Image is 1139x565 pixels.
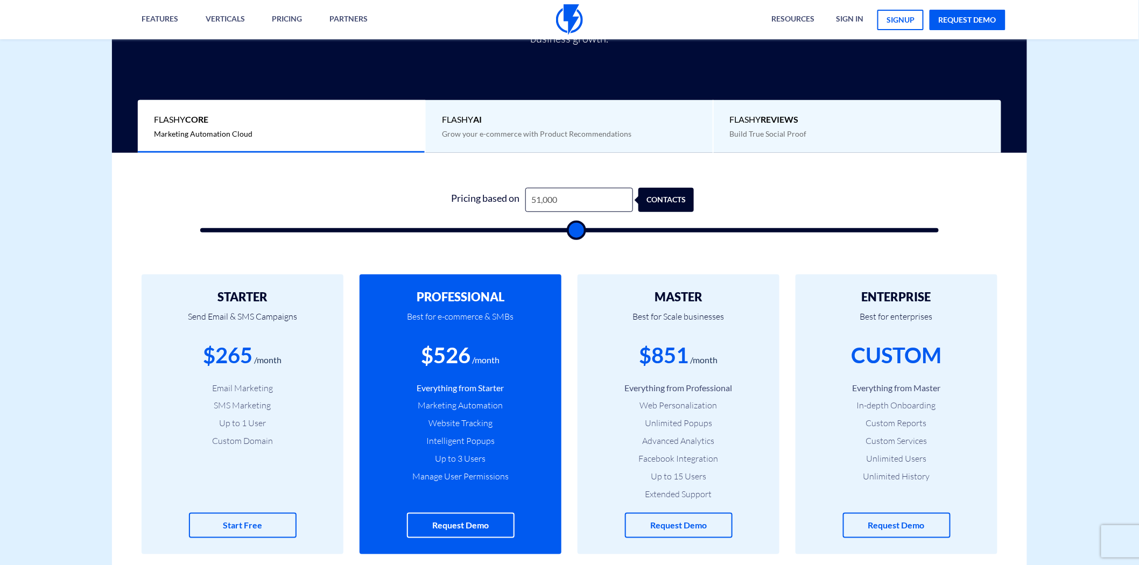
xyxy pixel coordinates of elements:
li: Up to 1 User [158,417,327,429]
li: Everything from Starter [376,382,545,394]
a: signup [877,10,924,30]
li: Unlimited History [812,470,981,483]
li: Intelligent Popups [376,435,545,447]
span: Build True Social Proof [730,129,807,138]
div: $526 [421,340,471,371]
li: Advanced Analytics [594,435,763,447]
div: $851 [639,340,689,371]
li: Manage User Permissions [376,470,545,483]
p: Send Email & SMS Campaigns [158,303,327,340]
h2: PROFESSIONAL [376,291,545,303]
div: CUSTOM [852,340,942,371]
h2: STARTER [158,291,327,303]
li: Unlimited Popups [594,417,763,429]
li: Custom Services [812,435,981,447]
span: Grow your e-commerce with Product Recommendations [442,129,631,138]
a: request demo [930,10,1006,30]
p: Best for enterprises [812,303,981,340]
span: Flashy [730,114,985,126]
span: Flashy [154,114,409,126]
p: Best for e-commerce & SMBs [376,303,545,340]
div: Pricing based on [445,188,525,212]
b: REVIEWS [761,114,799,124]
li: Everything from Master [812,382,981,394]
a: Request Demo [625,513,733,538]
li: In-depth Onboarding [812,399,981,412]
li: Everything from Professional [594,382,763,394]
div: /month [473,354,500,366]
li: Facebook Integration [594,453,763,465]
li: Unlimited Users [812,453,981,465]
a: Start Free [189,513,297,538]
li: Email Marketing [158,382,327,394]
h2: ENTERPRISE [812,291,981,303]
div: /month [691,354,718,366]
li: Up to 3 Users [376,453,545,465]
div: $265 [203,340,253,371]
li: Marketing Automation [376,399,545,412]
li: Extended Support [594,488,763,500]
li: Custom Reports [812,417,981,429]
li: Web Personalization [594,399,763,412]
b: Core [185,114,208,124]
li: Up to 15 Users [594,470,763,483]
span: Flashy [442,114,697,126]
a: Request Demo [843,513,951,538]
span: Marketing Automation Cloud [154,129,252,138]
div: contacts [646,188,701,212]
h2: MASTER [594,291,763,303]
li: Website Tracking [376,417,545,429]
p: Best for Scale businesses [594,303,763,340]
div: /month [255,354,282,366]
a: Request Demo [407,513,515,538]
li: Custom Domain [158,435,327,447]
li: SMS Marketing [158,399,327,412]
b: AI [473,114,482,124]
